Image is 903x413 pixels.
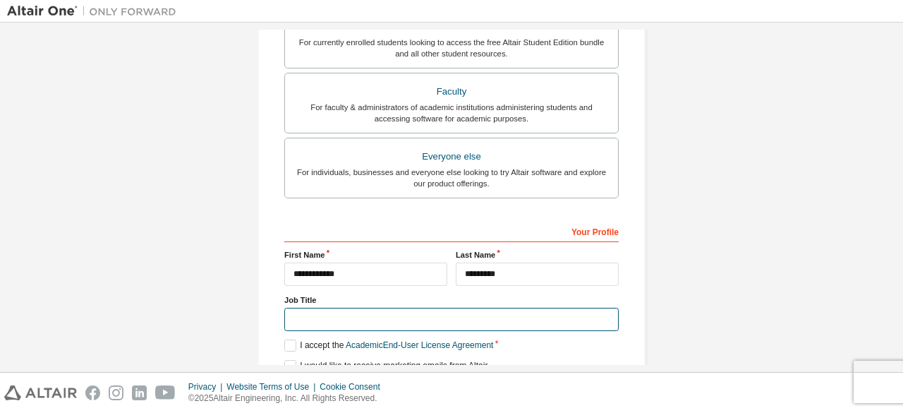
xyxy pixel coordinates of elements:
label: First Name [284,249,447,261]
p: © 2025 Altair Engineering, Inc. All Rights Reserved. [188,393,389,405]
img: linkedin.svg [132,385,147,400]
img: youtube.svg [155,385,176,400]
div: Privacy [188,381,226,393]
div: Your Profile [284,220,619,242]
label: Last Name [456,249,619,261]
div: Faculty [293,82,610,102]
div: For currently enrolled students looking to access the free Altair Student Edition bundle and all ... [293,37,610,59]
img: Altair One [7,4,183,18]
div: For faculty & administrators of academic institutions administering students and accessing softwa... [293,102,610,124]
label: I accept the [284,340,493,352]
img: facebook.svg [85,385,100,400]
img: altair_logo.svg [4,385,77,400]
div: Everyone else [293,147,610,167]
a: Academic End-User License Agreement [346,340,493,350]
div: Website Terms of Use [226,381,320,393]
label: I would like to receive marketing emails from Altair [284,360,487,372]
img: instagram.svg [109,385,123,400]
div: Cookie Consent [320,381,388,393]
div: For individuals, businesses and everyone else looking to try Altair software and explore our prod... [293,167,610,189]
label: Job Title [284,294,619,306]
